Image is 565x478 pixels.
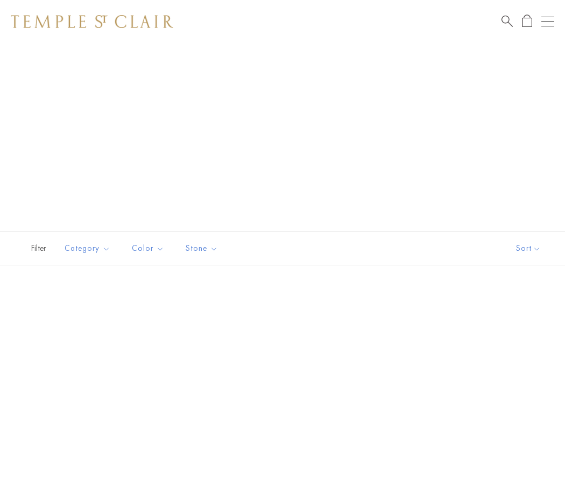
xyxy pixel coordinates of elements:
[502,15,513,28] a: Search
[492,232,565,265] button: Show sort by
[541,15,554,28] button: Open navigation
[126,242,172,255] span: Color
[178,236,226,261] button: Stone
[11,15,173,28] img: Temple St. Clair
[56,236,118,261] button: Category
[522,15,532,28] a: Open Shopping Bag
[59,242,118,255] span: Category
[124,236,172,261] button: Color
[180,242,226,255] span: Stone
